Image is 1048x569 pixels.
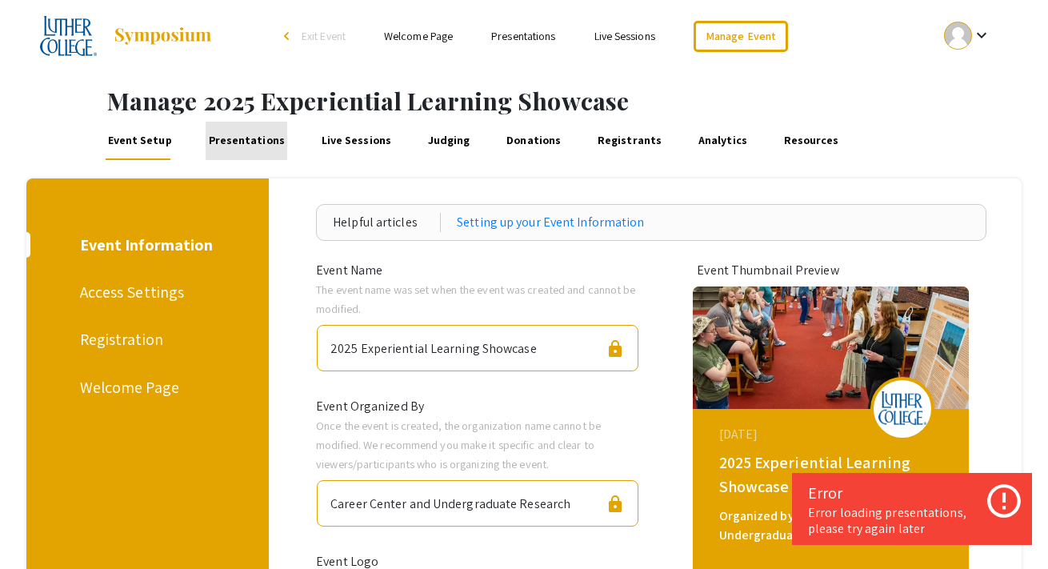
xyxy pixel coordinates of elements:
[606,339,625,359] span: lock
[107,86,1048,115] h1: Manage 2025 Experiential Learning Showcase
[808,505,1016,537] div: Error loading presentations, please try again later
[719,425,946,444] div: [DATE]
[40,16,97,56] img: 2025 Experiential Learning Showcase
[694,21,788,52] a: Manage Event
[40,16,213,56] a: 2025 Experiential Learning Showcase
[504,122,563,160] a: Donations
[206,122,287,160] a: Presentations
[696,122,750,160] a: Analytics
[80,327,210,351] div: Registration
[606,495,625,514] span: lock
[80,280,210,304] div: Access Settings
[719,507,946,545] div: Organized by Career Center and Undergraduate Research
[113,26,213,46] img: Symposium by ForagerOne
[304,397,651,416] div: Event Organized By
[808,481,1016,505] div: Error
[927,18,1008,54] button: Expand account dropdown
[316,282,635,316] span: The event name was set when the event was created and cannot be modified.
[697,261,953,280] div: Event Thumbnail Preview
[333,213,441,232] div: Helpful articles
[719,451,946,499] div: 2025 Experiential Learning Showcase
[426,122,473,160] a: Judging
[491,29,555,43] a: Presentations
[595,122,665,160] a: Registrants
[304,261,651,280] div: Event Name
[330,332,537,359] div: 2025 Experiential Learning Showcase
[105,122,174,160] a: Event Setup
[693,287,969,409] img: 2025-experiential-learning-showcase_eventCoverPhoto_3051d9__thumb.jpg
[594,29,655,43] a: Live Sessions
[330,487,570,514] div: Career Center and Undergraduate Research
[302,29,346,43] span: Exit Event
[972,26,991,45] mat-icon: Expand account dropdown
[318,122,394,160] a: Live Sessions
[384,29,453,43] a: Welcome Page
[284,31,294,41] div: arrow_back_ios
[80,233,214,257] div: Event Information
[878,391,926,426] img: 2025-experiential-learning-showcase_eventLogo_377aea_.png
[457,213,644,232] a: Setting up your Event Information
[12,497,68,557] iframe: Chat
[781,122,841,160] a: Resources
[316,418,601,471] span: Once the event is created, the organization name cannot be modified. We recommend you make it spe...
[80,375,210,399] div: Welcome Page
